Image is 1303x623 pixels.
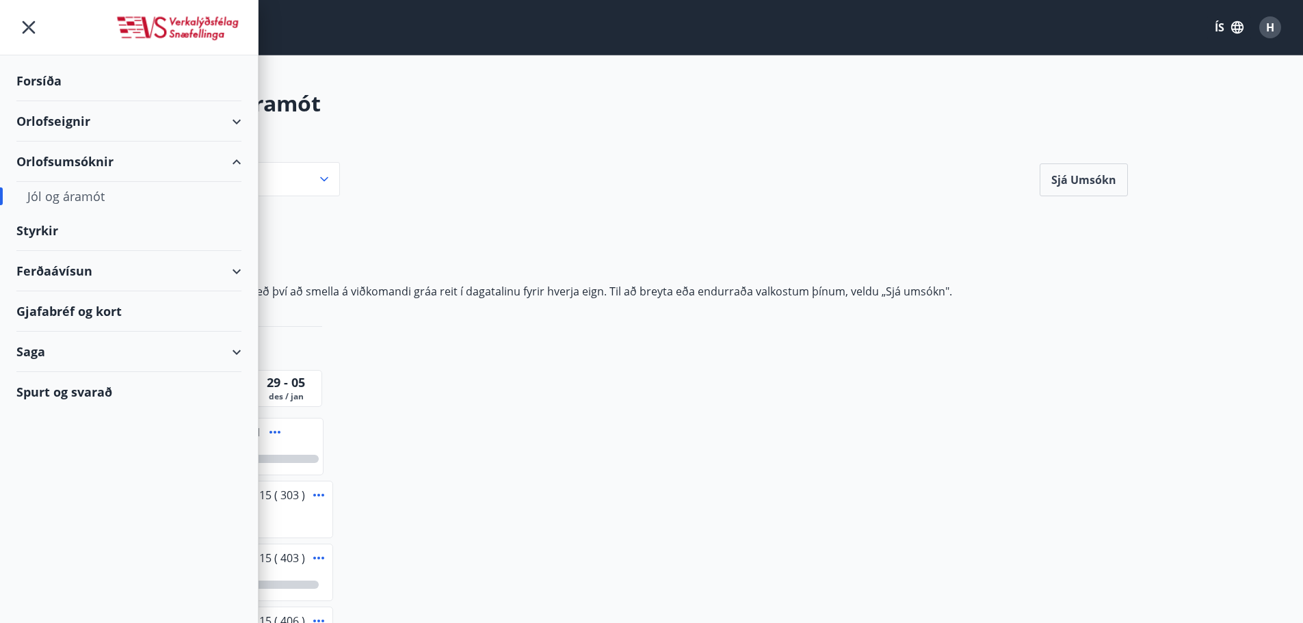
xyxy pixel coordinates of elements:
[16,61,241,101] div: Forsíða
[16,332,241,372] div: Saga
[267,374,305,390] span: 29 - 05
[27,182,231,211] div: Jól og áramót
[16,211,241,251] div: Styrkir
[16,372,241,412] div: Spurt og svarað
[254,391,319,402] span: des / jan
[16,101,241,142] div: Orlofseignir
[1254,11,1287,44] button: H
[176,284,1128,299] p: Veldu tímabil með því að smella á viðkomandi gráa reit í dagatalinu fyrir hverja eign. Til að bre...
[176,88,1128,118] h2: Jól og áramót
[115,15,241,42] img: union_logo
[16,142,241,182] div: Orlofsumsóknir
[16,291,241,332] div: Gjafabréf og kort
[1207,15,1251,40] button: ÍS
[1040,163,1128,196] button: Sjá umsókn
[1266,20,1274,35] span: H
[16,251,241,291] div: Ferðaávísun
[16,15,41,40] button: menu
